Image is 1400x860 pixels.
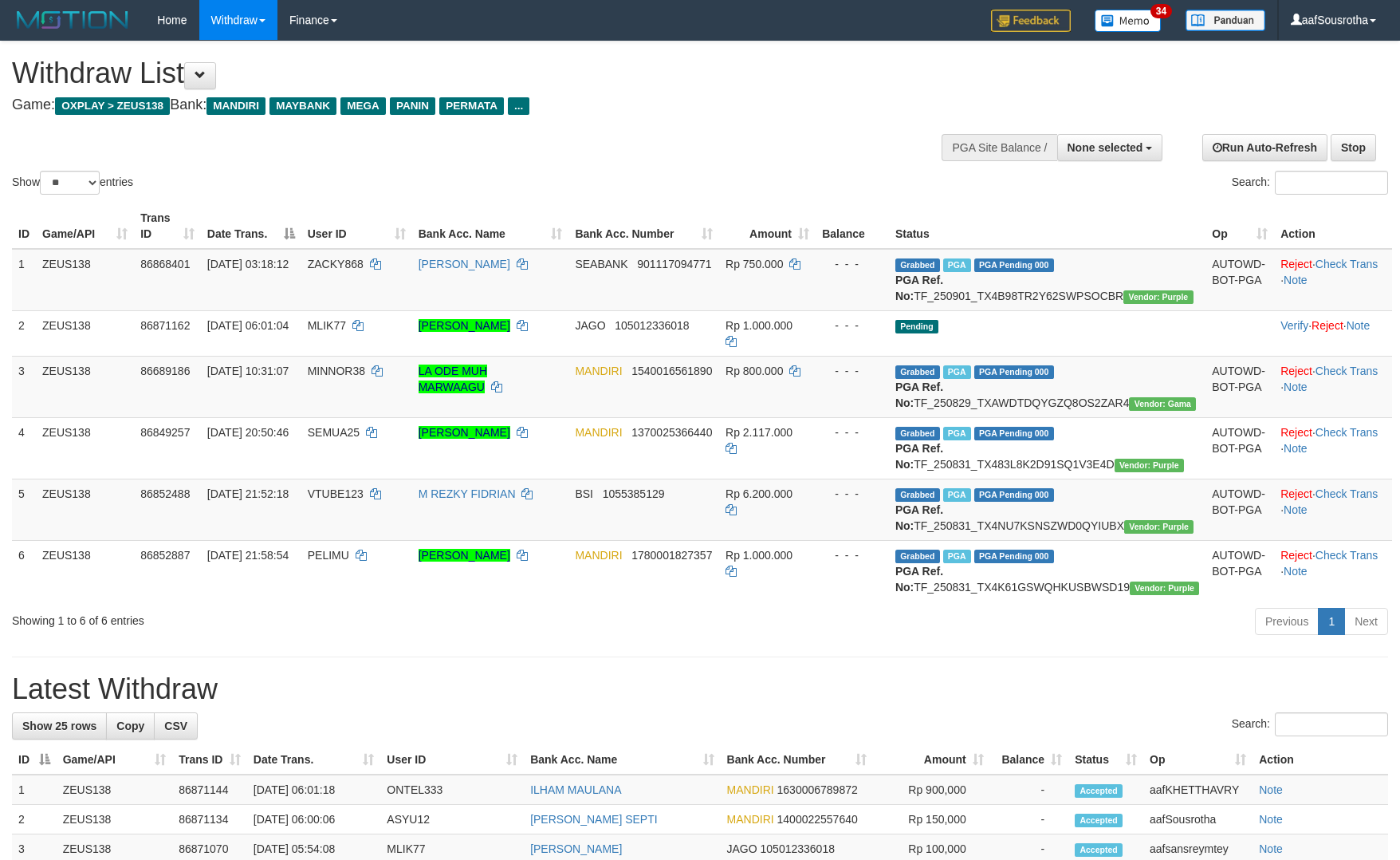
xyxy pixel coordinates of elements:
div: Showing 1 to 6 of 6 entries [12,606,572,629]
td: 3 [12,356,36,417]
div: - - - [822,363,883,379]
td: 1 [12,775,57,805]
b: PGA Ref. No: [895,503,943,532]
td: AUTOWD-BOT-PGA [1205,479,1274,540]
span: Vendor URL: https://trx4.1velocity.biz [1130,582,1199,595]
div: - - - [822,424,883,440]
td: TF_250831_TX4NU7KSNSZWD0QYIUBX [889,479,1205,540]
img: panduan.png [1186,10,1265,31]
span: ZACKY868 [308,258,364,270]
span: MANDIRI [575,365,622,377]
a: Previous [1255,608,1319,635]
td: AUTOWD-BOT-PGA [1205,249,1274,311]
td: · · [1274,249,1392,311]
td: 86871134 [172,805,247,834]
td: · · [1274,540,1392,602]
a: Note [1259,842,1283,855]
span: Rp 6.200.000 [726,487,792,500]
h4: Game: Bank: [12,97,918,113]
span: Copy [116,720,144,732]
td: 5 [12,479,36,540]
a: [PERSON_NAME] [419,258,510,270]
th: Amount: activate to sort column ascending [719,203,816,249]
h1: Withdraw List [12,57,918,89]
a: Note [1259,813,1283,826]
td: · · [1274,417,1392,479]
span: 34 [1150,4,1172,18]
td: ZEUS138 [36,417,134,479]
th: Bank Acc. Number: activate to sort column ascending [721,745,874,775]
a: Copy [106,712,155,740]
span: Rp 2.117.000 [726,426,792,439]
td: [DATE] 06:00:06 [247,805,381,834]
a: Next [1344,608,1388,635]
a: [PERSON_NAME] SEPTI [530,813,657,826]
a: Note [1284,503,1308,516]
th: ID: activate to sort column descending [12,745,57,775]
span: Copy 1055385129 to clipboard [603,487,665,500]
input: Search: [1275,712,1388,736]
label: Show entries [12,171,133,195]
span: ... [508,97,529,115]
span: Pending [895,320,938,333]
span: 86849257 [140,426,190,439]
img: Button%20Memo.svg [1095,10,1162,32]
span: Grabbed [895,427,940,440]
th: User ID: activate to sort column ascending [380,745,524,775]
span: MANDIRI [206,97,265,115]
span: Marked by aafsreyleap [943,427,971,440]
span: Show 25 rows [22,720,96,732]
a: M REZKY FIDRIAN [419,487,516,500]
span: MAYBANK [269,97,336,115]
select: Showentries [40,171,100,195]
span: Rp 1.000.000 [726,319,792,332]
b: PGA Ref. No: [895,442,943,471]
span: Vendor URL: https://trx31.1velocity.biz [1129,397,1196,411]
span: JAGO [575,319,605,332]
span: Accepted [1075,814,1123,827]
a: Note [1284,381,1308,393]
a: Stop [1331,134,1376,161]
td: AUTOWD-BOT-PGA [1205,417,1274,479]
input: Search: [1275,171,1388,195]
span: Copy 105012336018 to clipboard [615,319,689,332]
label: Search: [1232,712,1388,736]
span: PGA Pending [974,488,1054,502]
b: PGA Ref. No: [895,565,943,594]
th: Trans ID: activate to sort column ascending [172,745,247,775]
a: Reject [1312,319,1343,332]
th: Bank Acc. Name: activate to sort column ascending [524,745,720,775]
a: Check Trans [1315,365,1378,377]
span: Marked by aafkaynarin [943,365,971,379]
span: Marked by aafsolysreylen [943,488,971,502]
th: Date Trans.: activate to sort column descending [201,203,301,249]
th: User ID: activate to sort column ascending [301,203,412,249]
th: Action [1274,203,1392,249]
span: Copy 1780001827357 to clipboard [631,549,712,562]
span: Vendor URL: https://trx4.1velocity.biz [1123,290,1193,304]
a: Note [1284,274,1308,286]
td: TF_250831_TX4K61GSWQHKUSBWSD19 [889,540,1205,602]
td: Rp 900,000 [873,775,989,805]
a: Note [1347,319,1371,332]
span: PGA Pending [974,365,1054,379]
img: MOTION_logo.png [12,8,133,32]
span: Accepted [1075,843,1123,857]
div: PGA Site Balance / [942,134,1056,161]
td: - [990,775,1068,805]
button: None selected [1057,134,1163,161]
div: - - - [822,486,883,502]
span: Rp 800.000 [726,365,783,377]
a: Check Trans [1315,549,1378,562]
span: MLIK77 [308,319,346,332]
td: 4 [12,417,36,479]
a: [PERSON_NAME] [419,549,510,562]
span: Copy 901117094771 to clipboard [637,258,711,270]
a: Note [1284,565,1308,578]
span: 86868401 [140,258,190,270]
th: Bank Acc. Name: activate to sort column ascending [412,203,569,249]
span: Copy 105012336018 to clipboard [761,842,835,855]
span: PANIN [390,97,435,115]
td: 2 [12,310,36,356]
span: OXPLAY > ZEUS138 [55,97,170,115]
